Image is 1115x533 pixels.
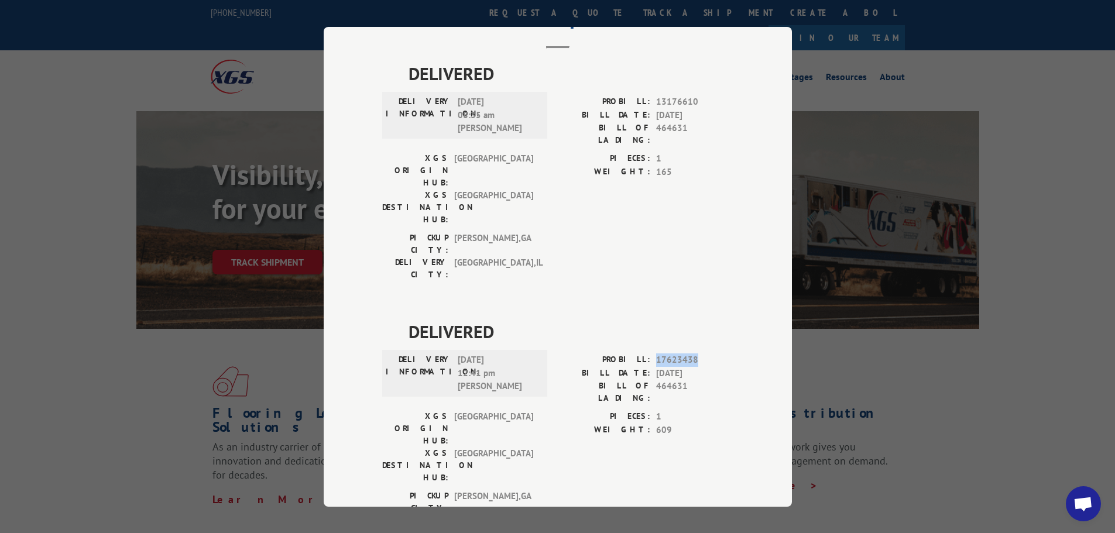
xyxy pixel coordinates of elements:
span: [PERSON_NAME] , GA [454,232,533,256]
label: BILL OF LADING: [558,122,650,146]
span: [GEOGRAPHIC_DATA] [454,152,533,189]
label: PROBILL: [558,353,650,367]
div: Open chat [1066,486,1101,521]
label: PICKUP CITY: [382,490,448,514]
span: [GEOGRAPHIC_DATA] [454,447,533,484]
label: WEIGHT: [558,165,650,178]
span: [GEOGRAPHIC_DATA] [454,189,533,226]
span: [DATE] 08:35 am [PERSON_NAME] [458,95,537,135]
h2: Track Shipment [382,9,733,31]
span: [DATE] [656,108,733,122]
label: DELIVERY CITY: [382,256,448,281]
span: [DATE] 12:41 pm [PERSON_NAME] [458,353,537,393]
label: PIECES: [558,152,650,166]
label: PICKUP CITY: [382,232,448,256]
span: 1 [656,410,733,424]
label: XGS ORIGIN HUB: [382,410,448,447]
span: 165 [656,165,733,178]
span: DELIVERED [409,318,733,345]
span: 609 [656,423,733,436]
label: BILL OF LADING: [558,380,650,404]
span: [GEOGRAPHIC_DATA] , IL [454,256,533,281]
span: [DATE] [656,366,733,380]
span: 464631 [656,122,733,146]
span: 17623438 [656,353,733,367]
label: BILL DATE: [558,108,650,122]
label: PROBILL: [558,95,650,109]
label: PIECES: [558,410,650,424]
span: [GEOGRAPHIC_DATA] [454,410,533,447]
label: XGS DESTINATION HUB: [382,447,448,484]
label: BILL DATE: [558,366,650,380]
span: DELIVERED [409,60,733,87]
span: 464631 [656,380,733,404]
label: WEIGHT: [558,423,650,436]
span: [PERSON_NAME] , GA [454,490,533,514]
label: XGS DESTINATION HUB: [382,189,448,226]
label: DELIVERY INFORMATION: [386,95,452,135]
label: DELIVERY INFORMATION: [386,353,452,393]
span: 1 [656,152,733,166]
label: XGS ORIGIN HUB: [382,152,448,189]
span: 13176610 [656,95,733,109]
